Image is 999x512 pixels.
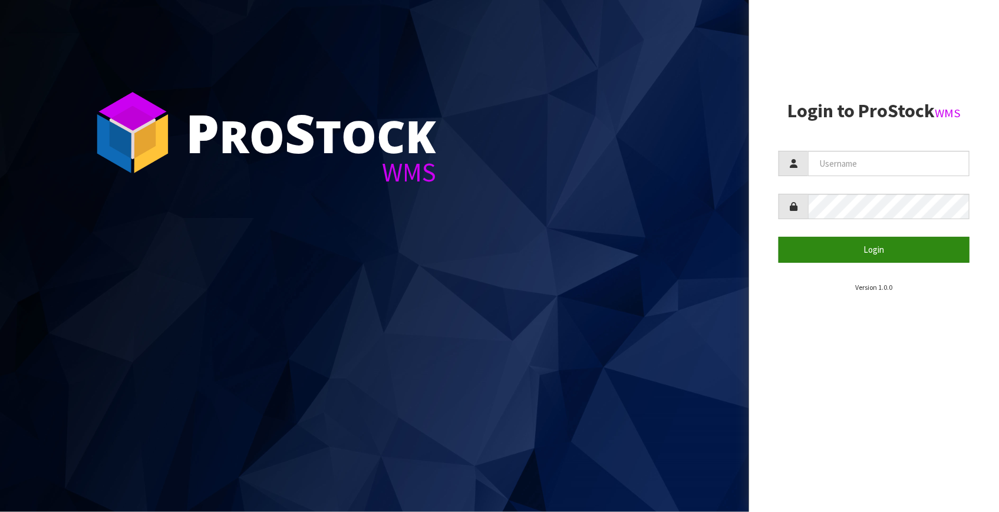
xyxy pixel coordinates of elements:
div: WMS [186,159,436,186]
button: Login [779,237,970,262]
h2: Login to ProStock [779,101,970,121]
span: S [285,97,315,169]
small: Version 1.0.0 [856,283,893,292]
input: Username [808,151,970,176]
img: ProStock Cube [88,88,177,177]
span: P [186,97,219,169]
small: WMS [935,105,961,121]
div: ro tock [186,106,436,159]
